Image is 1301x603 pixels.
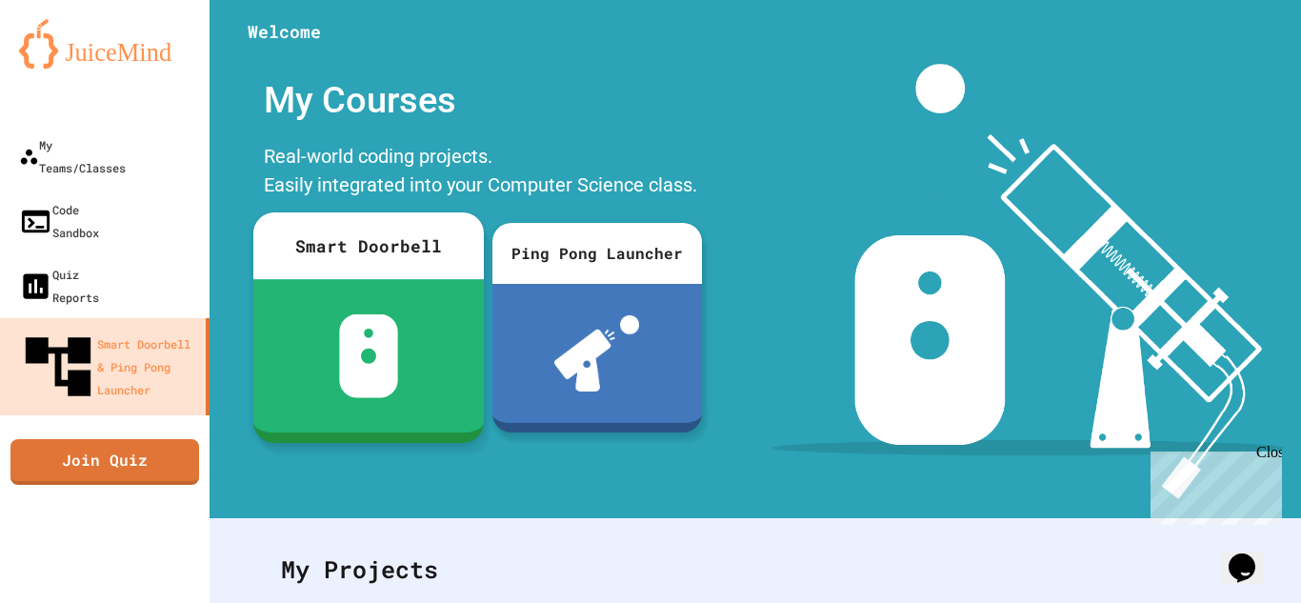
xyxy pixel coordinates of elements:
div: My Courses [254,64,711,137]
div: Chat with us now!Close [8,8,131,121]
img: banner-image-my-projects.png [772,64,1283,499]
iframe: chat widget [1143,444,1282,525]
div: Ping Pong Launcher [492,223,702,284]
div: Smart Doorbell & Ping Pong Launcher [19,328,198,406]
div: Quiz Reports [19,263,99,309]
iframe: chat widget [1221,527,1282,584]
div: Code Sandbox [19,198,99,244]
img: ppl-with-ball.png [554,315,639,392]
div: My Teams/Classes [19,133,126,179]
div: Real-world coding projects. Easily integrated into your Computer Science class. [254,137,711,209]
div: Smart Doorbell [253,212,484,279]
img: sdb-white.svg [338,314,398,398]
img: logo-orange.svg [19,19,190,69]
a: Join Quiz [10,439,199,485]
